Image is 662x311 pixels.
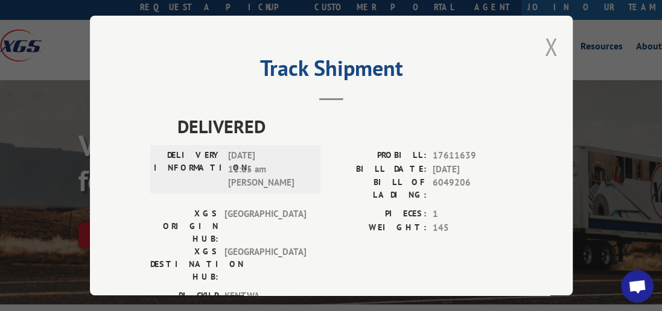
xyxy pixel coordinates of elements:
[433,176,512,201] span: 6049206
[331,149,427,163] label: PROBILL:
[621,270,654,303] div: Open chat
[331,162,427,176] label: BILL DATE:
[150,245,218,283] label: XGS DESTINATION HUB:
[433,162,512,176] span: [DATE]
[331,207,427,221] label: PIECES:
[224,245,306,283] span: [GEOGRAPHIC_DATA]
[331,176,427,201] label: BILL OF LADING:
[150,60,512,83] h2: Track Shipment
[154,149,222,190] label: DELIVERY INFORMATION:
[150,207,218,245] label: XGS ORIGIN HUB:
[433,149,512,163] span: 17611639
[433,207,512,221] span: 1
[228,149,310,190] span: [DATE] 11:15 am [PERSON_NAME]
[177,113,512,140] span: DELIVERED
[544,31,558,63] button: Close modal
[331,221,427,234] label: WEIGHT:
[433,221,512,234] span: 145
[224,207,306,245] span: [GEOGRAPHIC_DATA]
